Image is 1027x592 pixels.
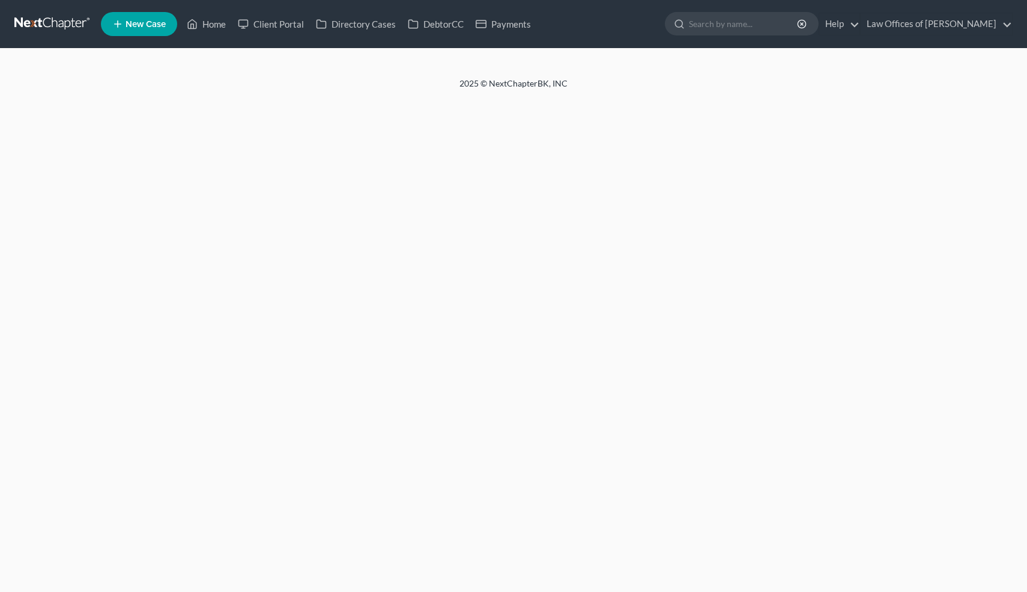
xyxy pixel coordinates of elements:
a: Client Portal [232,13,310,35]
input: Search by name... [689,13,799,35]
a: Help [819,13,859,35]
a: DebtorCC [402,13,470,35]
a: Directory Cases [310,13,402,35]
a: Home [181,13,232,35]
a: Law Offices of [PERSON_NAME] [861,13,1012,35]
span: New Case [126,20,166,29]
a: Payments [470,13,537,35]
div: 2025 © NextChapterBK, INC [171,78,856,99]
